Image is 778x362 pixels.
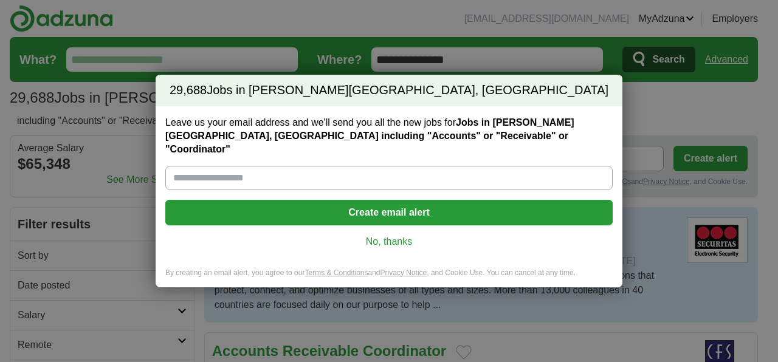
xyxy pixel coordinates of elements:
label: Leave us your email address and we'll send you all the new jobs for [165,116,613,156]
strong: Jobs in [PERSON_NAME][GEOGRAPHIC_DATA], [GEOGRAPHIC_DATA] including "Accounts" or "Receivable" or... [165,117,574,154]
h2: Jobs in [PERSON_NAME][GEOGRAPHIC_DATA], [GEOGRAPHIC_DATA] [156,75,622,106]
a: Terms & Conditions [305,268,368,277]
a: No, thanks [175,235,603,248]
button: Create email alert [165,200,613,225]
a: Privacy Notice [380,268,427,277]
div: By creating an email alert, you agree to our and , and Cookie Use. You can cancel at any time. [156,268,622,288]
span: 29,688 [170,82,207,99]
